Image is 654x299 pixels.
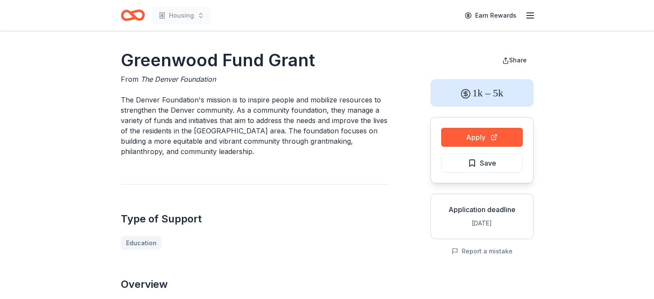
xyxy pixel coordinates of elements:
a: Education [121,236,162,250]
button: Share [495,52,534,69]
a: Home [121,5,145,25]
h1: Greenwood Fund Grant [121,48,389,72]
p: The Denver Foundation's mission is to inspire people and mobilize resources to strengthen the Den... [121,95,389,157]
span: The Denver Foundation [141,75,216,83]
div: [DATE] [438,218,526,228]
div: From [121,74,389,84]
span: Housing [169,10,194,21]
h2: Overview [121,277,389,291]
span: Save [480,157,496,169]
h2: Type of Support [121,212,389,226]
span: Share [509,56,527,64]
button: Save [441,154,523,173]
a: Earn Rewards [460,8,522,23]
button: Apply [441,128,523,147]
div: 1k – 5k [430,79,534,107]
button: Housing [152,7,211,24]
div: Application deadline [438,204,526,215]
button: Report a mistake [451,246,513,256]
